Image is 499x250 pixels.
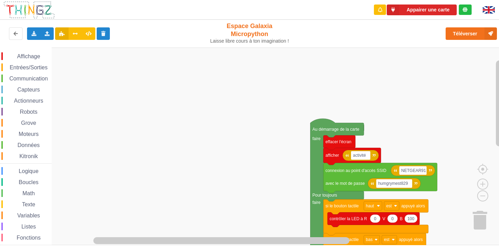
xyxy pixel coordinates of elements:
[20,120,37,126] span: Grove
[325,181,365,186] text: avec le mot de passe
[207,38,292,44] div: Laisse libre cours à ton imagination !
[401,168,426,173] text: NETGEAR91
[19,109,38,115] span: Robots
[378,181,408,186] text: humgrymest829
[386,204,392,208] text: est
[3,1,55,19] img: thingz_logo.png
[21,190,36,196] span: Math
[483,6,495,14] img: gb.png
[20,224,37,230] span: Listes
[9,64,49,70] span: Entrées/Sorties
[325,153,339,158] text: afficher
[8,76,49,81] span: Communication
[16,213,41,218] span: Variables
[391,216,394,221] text: 0
[325,204,359,208] text: si le bouton tactile
[446,27,497,40] button: Téléverser
[459,5,472,15] div: Tu es connecté au serveur de création de Thingz
[330,216,367,221] text: contrôler la LED à R
[313,193,337,198] text: Pour toujours
[366,204,374,208] text: haut
[21,201,36,207] span: Texte
[353,153,366,158] text: activité
[313,200,321,205] text: faire
[313,136,321,141] text: faire
[18,153,39,159] span: Kitronik
[383,216,385,221] text: V
[17,142,41,148] span: Données
[325,139,351,144] text: effacer l'écran
[13,98,44,104] span: Actionneurs
[325,168,386,173] text: connexion au point d'accès SSID
[400,216,403,221] text: B
[16,53,41,59] span: Affichage
[408,216,414,221] text: 100
[18,179,40,185] span: Boucles
[374,216,376,221] text: 0
[313,127,360,132] text: Au démarrage de la carte
[16,87,41,93] span: Capteurs
[387,5,457,15] button: Appairer une carte
[401,204,425,208] text: appuyé alors
[18,131,40,137] span: Moteurs
[18,168,40,174] span: Logique
[207,22,292,44] div: Espace Galaxia Micropython
[16,235,42,241] span: Fonctions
